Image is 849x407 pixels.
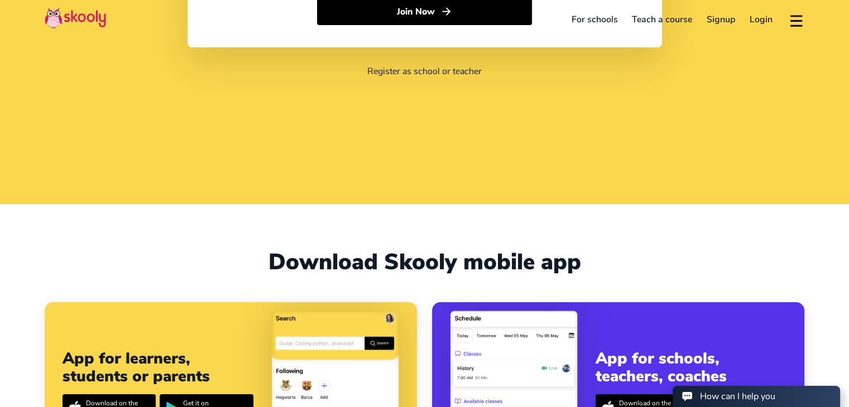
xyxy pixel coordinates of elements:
a: Register as school or teacher [367,65,482,77]
img: Skooly [45,7,106,29]
a: Login [742,11,780,28]
div: Download Skooly mobile app [45,249,804,275]
a: Signup [699,11,742,28]
a: For schools [564,11,625,28]
div: App for learners, students or parents [63,350,253,385]
button: menu outline [788,11,804,29]
a: Teach a course [625,11,699,28]
div: App for schools, teachers, coaches [596,350,786,385]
